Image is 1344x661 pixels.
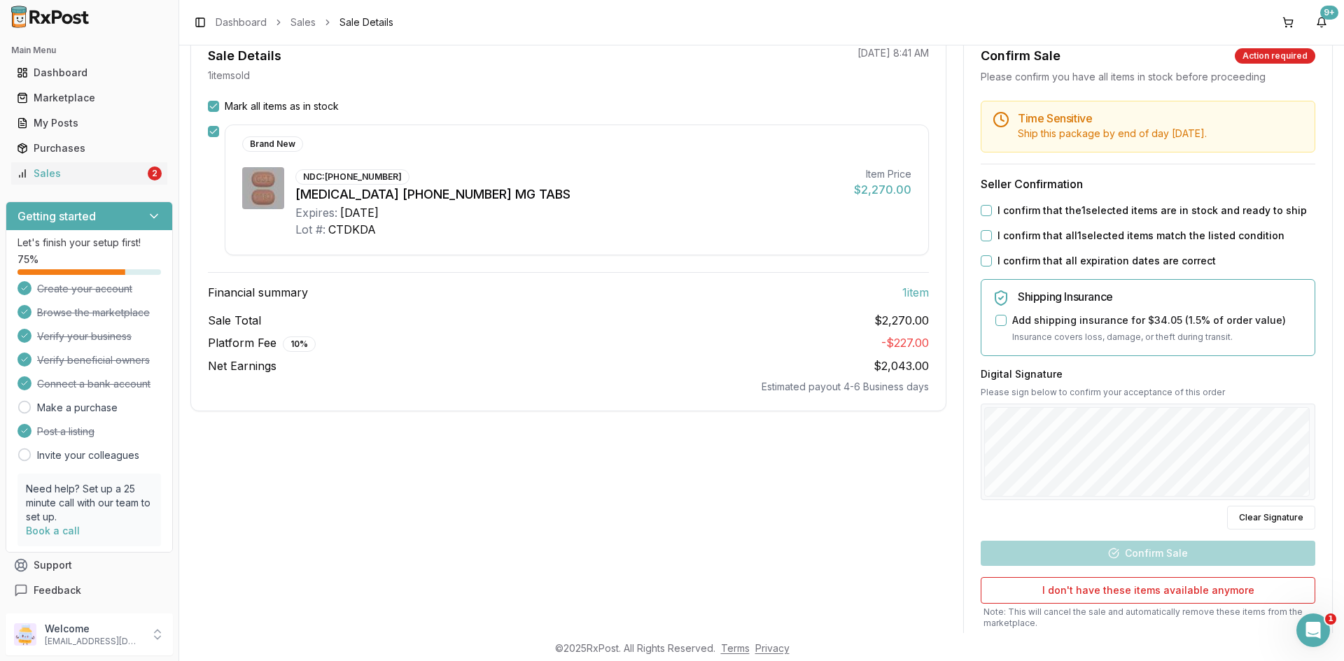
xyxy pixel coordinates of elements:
span: Platform Fee [208,334,316,352]
span: Sale Total [208,312,261,329]
div: Lot #: [295,221,325,238]
h3: Getting started [17,208,96,225]
label: I confirm that all 1 selected items match the listed condition [997,229,1284,243]
p: [EMAIL_ADDRESS][DOMAIN_NAME] [45,636,142,647]
p: Note: This will cancel the sale and automatically remove these items from the marketplace. [981,606,1315,629]
h3: Digital Signature [981,367,1315,381]
div: Marketplace [17,91,162,105]
span: Post a listing [37,425,94,439]
span: Verify beneficial owners [37,353,150,367]
div: Estimated payout 4-6 Business days [208,380,929,394]
div: Dashboard [17,66,162,80]
div: Purchases [17,141,162,155]
a: Invite your colleagues [37,448,139,462]
span: Ship this package by end of day [DATE] . [1018,127,1207,139]
button: Feedback [6,578,173,603]
span: 75 % [17,253,38,266]
iframe: Intercom live chat [1296,613,1330,647]
div: [DATE] [340,204,379,221]
div: Item Price [854,167,911,181]
span: Browse the marketplace [37,306,150,320]
p: Let's finish your setup first! [17,236,161,250]
button: Support [6,553,173,578]
button: Dashboard [6,62,173,84]
button: Marketplace [6,87,173,109]
label: I confirm that the 1 selected items are in stock and ready to ship [997,204,1307,218]
a: Privacy [755,642,790,654]
a: Dashboard [216,15,267,29]
p: Need help? Set up a 25 minute call with our team to set up. [26,482,153,524]
span: - $227.00 [881,336,929,350]
img: User avatar [14,623,36,646]
span: Verify your business [37,329,132,343]
span: Sale Details [339,15,393,29]
h3: Seller Confirmation [981,176,1315,192]
a: Terms [721,642,750,654]
div: Sales [17,166,145,180]
p: Welcome [45,622,142,636]
div: [MEDICAL_DATA] [PHONE_NUMBER] MG TABS [295,185,843,204]
button: Purchases [6,137,173,159]
span: 1 item [902,284,929,301]
a: Make a purchase [37,401,118,415]
h5: Shipping Insurance [1018,291,1303,302]
p: Insurance covers loss, damage, or theft during transit. [1012,330,1303,344]
div: 10 % [283,336,316,352]
a: Marketplace [11,85,167,111]
button: Sales2 [6,162,173,185]
div: My Posts [17,116,162,130]
div: Please confirm you have all items in stock before proceeding [981,70,1315,84]
span: Connect a bank account [37,377,150,391]
span: Create your account [37,282,132,296]
h2: Main Menu [11,45,167,56]
label: Mark all items as in stock [225,99,339,113]
a: Sales2 [11,161,167,186]
img: Biktarvy 50-200-25 MG TABS [242,167,284,209]
a: Book a call [26,525,80,536]
label: I confirm that all expiration dates are correct [997,254,1216,268]
span: 1 [1325,613,1336,625]
a: Dashboard [11,60,167,85]
label: Add shipping insurance for $34.05 ( 1.5 % of order value) [1012,313,1286,327]
span: Financial summary [208,284,308,301]
img: RxPost Logo [6,6,95,28]
a: Purchases [11,136,167,161]
div: Brand New [242,136,303,152]
div: $2,270.00 [854,181,911,198]
button: Clear Signature [1227,506,1315,529]
div: Sale Details [208,46,281,66]
button: My Posts [6,112,173,134]
span: $2,043.00 [874,359,929,373]
div: 9+ [1320,6,1338,20]
div: 2 [148,166,162,180]
span: Net Earnings [208,357,276,374]
div: Action required [1235,48,1315,64]
a: Sales [290,15,316,29]
div: Expires: [295,204,337,221]
nav: breadcrumb [216,15,393,29]
div: Confirm Sale [981,46,1060,66]
button: 9+ [1310,11,1333,34]
p: [DATE] 8:41 AM [857,46,929,60]
span: $2,270.00 [874,312,929,329]
span: Feedback [34,583,81,597]
button: I don't have these items available anymore [981,577,1315,604]
div: NDC: [PHONE_NUMBER] [295,169,409,185]
div: CTDKDA [328,221,376,238]
p: 1 item sold [208,69,250,83]
a: My Posts [11,111,167,136]
p: Please sign below to confirm your acceptance of this order [981,387,1315,398]
h5: Time Sensitive [1018,113,1303,124]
